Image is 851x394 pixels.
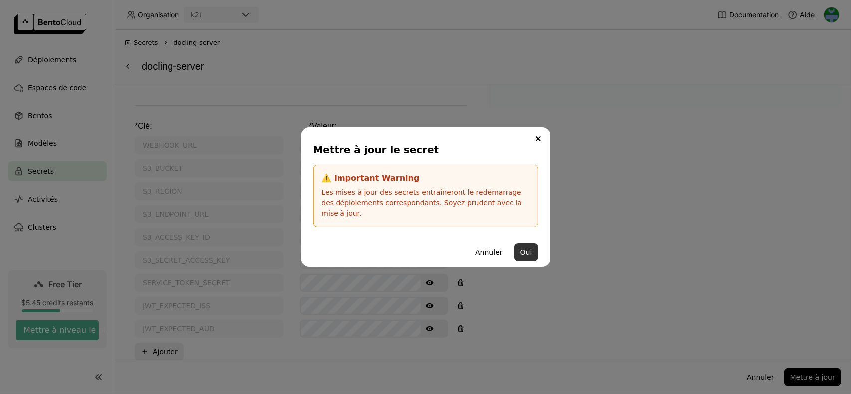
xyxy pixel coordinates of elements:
div: dialog [301,127,550,267]
div: Mettre à jour le secret [313,143,534,157]
button: Close [532,133,544,145]
button: Annuler [469,243,508,261]
button: Oui [514,243,538,261]
div: ⚠️ Important Warning [322,173,530,183]
div: Les mises à jour des secrets entraîneront le redémarrage des déploiements correspondants. Soyez p... [322,187,530,219]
